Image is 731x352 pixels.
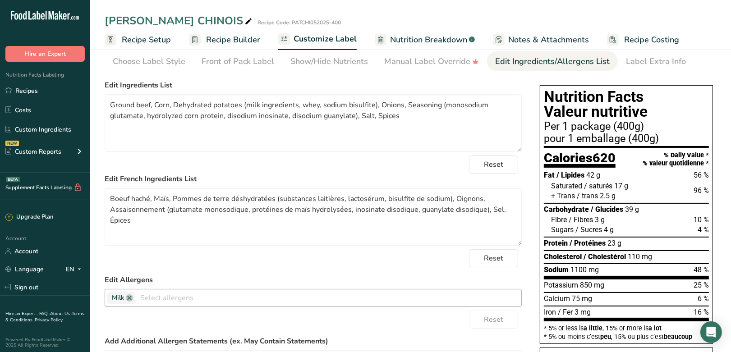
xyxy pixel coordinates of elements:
[278,29,357,50] a: Customize Label
[5,337,85,348] div: Powered By FoodLabelMaker © 2025 All Rights Reserved
[625,205,639,214] span: 39 g
[575,308,591,316] span: 3 mg
[5,311,84,323] a: Terms & Conditions .
[626,55,686,68] div: Label Extra Info
[112,293,124,303] span: Milk
[694,265,709,274] span: 48 %
[35,317,63,323] a: Privacy Policy
[586,171,600,179] span: 42 g
[105,336,522,347] label: Add Additional Allergen Statements (ex. May Contain Statements)
[66,264,85,274] div: EN
[591,205,623,214] span: / Glucides
[375,30,475,50] a: Nutrition Breakdown
[484,159,503,170] span: Reset
[105,13,254,29] div: [PERSON_NAME] CHINOIS
[694,186,709,195] span: 96 %
[50,311,72,317] a: About Us .
[484,253,503,264] span: Reset
[544,171,555,179] span: Fat
[604,225,614,234] span: 4 g
[5,147,61,156] div: Custom Reports
[607,239,621,247] span: 23 g
[584,325,602,332] span: a little
[595,215,605,224] span: 3 g
[614,182,628,190] span: 17 g
[5,46,85,62] button: Hire an Expert
[206,34,260,46] span: Recipe Builder
[551,225,574,234] span: Sugars
[113,55,185,68] div: Choose Label Style
[570,265,599,274] span: 1100 mg
[551,192,575,200] span: + Trans
[544,89,709,119] h1: Nutrition Facts Valeur nutritive
[484,314,503,325] span: Reset
[105,274,522,285] label: Edit Allergens
[189,30,260,50] a: Recipe Builder
[569,215,593,224] span: / Fibres
[698,294,709,303] span: 6 %
[544,308,556,316] span: Iron
[643,151,709,167] div: % Daily Value * % valeur quotidienne *
[6,177,20,182] div: BETA
[584,182,612,190] span: / saturés
[607,30,679,50] a: Recipe Costing
[570,239,606,247] span: / Protéines
[105,80,522,91] label: Edit Ingredients List
[495,55,610,68] div: Edit Ingredients/Allergens List
[664,333,692,340] span: beaucoup
[694,171,709,179] span: 56 %
[544,133,709,144] div: pour 1 emballage (400g)
[390,34,467,46] span: Nutrition Breakdown
[294,33,357,45] span: Customize Label
[584,252,626,261] span: / Cholestérol
[5,141,19,146] div: NEW
[575,225,602,234] span: / Sucres
[580,281,604,289] span: 850 mg
[5,213,53,222] div: Upgrade Plan
[572,294,592,303] span: 75 mg
[544,151,616,168] div: Calories
[600,333,611,340] span: peu
[544,321,709,340] section: * 5% or less is , 15% or more is
[544,205,589,214] span: Carbohydrate
[558,308,573,316] span: / Fer
[493,30,589,50] a: Notes & Attachments
[39,311,50,317] a: FAQ .
[600,192,616,200] span: 2.5 g
[544,239,568,247] span: Protein
[698,225,709,234] span: 4 %
[257,18,341,27] div: Recipe Code: PATCHI052025-400
[384,55,479,68] div: Manual Label Override
[135,291,521,305] input: Select allergens
[551,215,567,224] span: Fibre
[122,34,171,46] span: Recipe Setup
[624,34,679,46] span: Recipe Costing
[5,261,44,277] a: Language
[544,294,570,303] span: Calcium
[577,192,598,200] span: / trans
[694,215,709,224] span: 10 %
[508,34,589,46] span: Notes & Attachments
[593,150,616,165] span: 620
[551,182,582,190] span: Saturated
[544,265,569,274] span: Sodium
[700,321,722,343] div: Open Intercom Messenger
[290,55,368,68] div: Show/Hide Nutrients
[544,281,578,289] span: Potassium
[202,55,274,68] div: Front of Pack Label
[105,30,171,50] a: Recipe Setup
[469,311,518,329] button: Reset
[648,325,662,332] span: a lot
[544,334,709,340] div: * 5% ou moins c’est , 15% ou plus c’est
[694,308,709,316] span: 16 %
[105,174,522,184] label: Edit French Ingredients List
[544,121,709,132] div: Per 1 package (400g)
[5,311,37,317] a: Hire an Expert .
[469,249,518,267] button: Reset
[469,155,518,174] button: Reset
[694,281,709,289] span: 25 %
[556,171,584,179] span: / Lipides
[544,252,582,261] span: Cholesterol
[628,252,652,261] span: 110 mg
